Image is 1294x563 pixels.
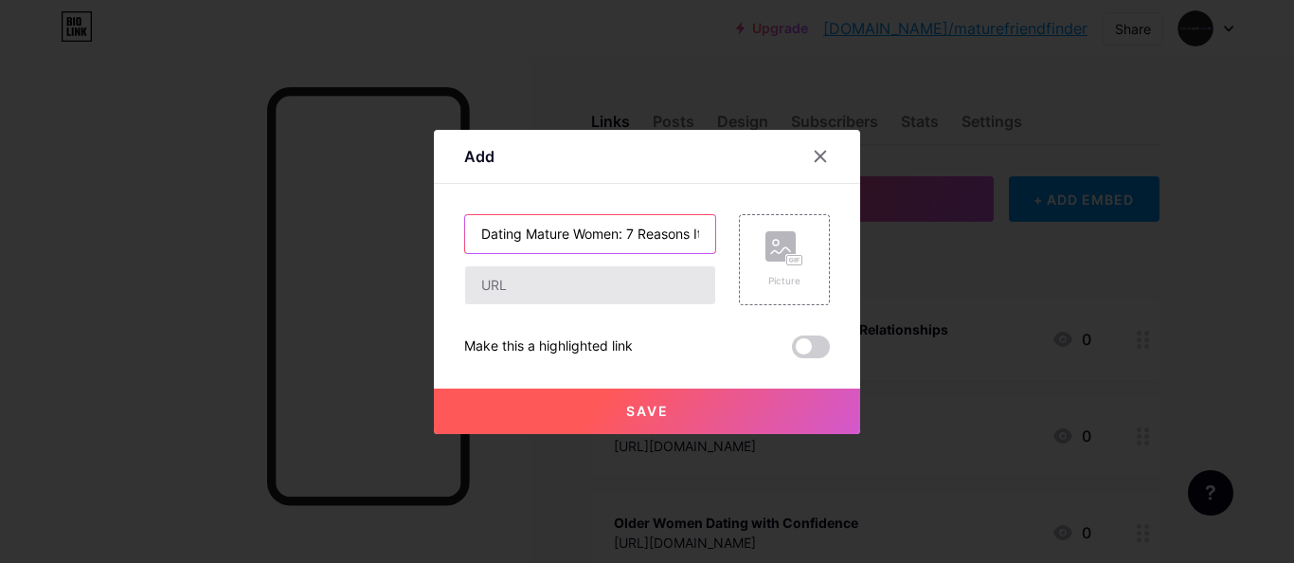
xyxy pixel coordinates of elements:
[465,266,715,304] input: URL
[765,274,803,288] div: Picture
[464,145,494,168] div: Add
[626,403,669,419] span: Save
[434,389,860,434] button: Save
[465,215,715,253] input: Title
[464,336,633,358] div: Make this a highlighted link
